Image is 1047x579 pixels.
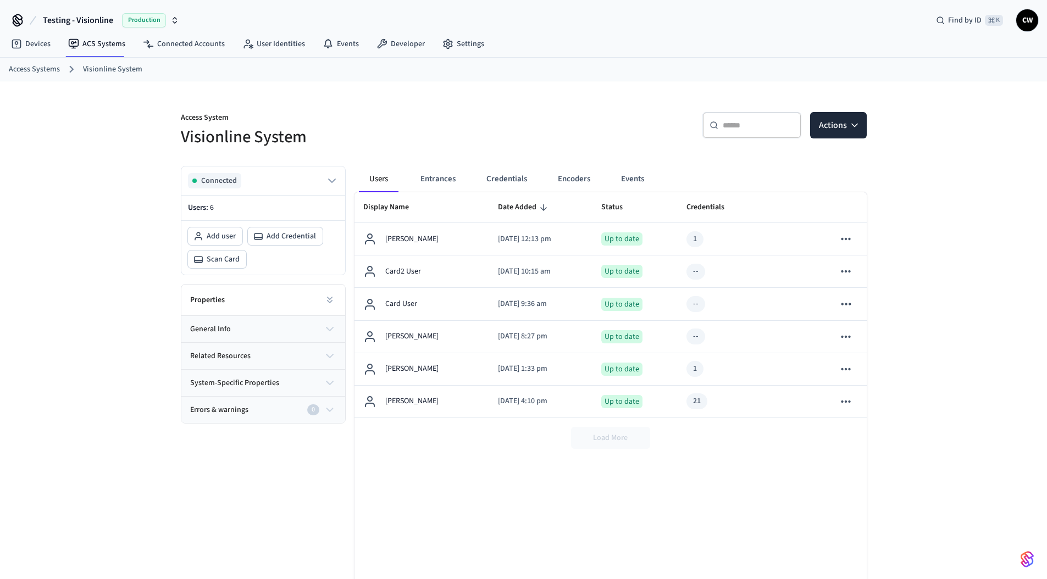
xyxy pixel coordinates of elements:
[498,363,584,375] p: [DATE] 1:33 pm
[181,316,345,342] button: general info
[210,202,214,213] span: 6
[498,266,584,277] p: [DATE] 10:15 am
[354,192,867,418] table: sticky table
[181,370,345,396] button: system-specific properties
[601,199,637,216] span: Status
[9,64,60,75] a: Access Systems
[601,363,642,376] div: Up to date
[927,10,1012,30] div: Find by ID⌘ K
[948,15,982,26] span: Find by ID
[190,324,231,335] span: general info
[207,254,240,265] span: Scan Card
[385,266,421,277] p: Card2 User
[434,34,493,54] a: Settings
[601,298,642,311] div: Up to date
[267,231,316,242] span: Add Credential
[207,231,236,242] span: Add user
[188,173,339,188] button: Connected
[248,227,323,245] button: Add Credential
[181,126,517,148] h5: Visionline System
[134,34,234,54] a: Connected Accounts
[201,175,237,186] span: Connected
[181,343,345,369] button: related resources
[985,15,1003,26] span: ⌘ K
[693,298,699,310] div: --
[693,396,701,407] div: 21
[498,331,584,342] p: [DATE] 8:27 pm
[314,34,368,54] a: Events
[234,34,314,54] a: User Identities
[307,404,319,415] div: 0
[810,112,867,138] button: Actions
[2,34,59,54] a: Devices
[478,166,536,192] button: Credentials
[693,331,699,342] div: --
[1021,550,1034,568] img: SeamLogoGradient.69752ec5.svg
[385,363,439,375] p: [PERSON_NAME]
[1016,9,1038,31] button: CW
[190,294,225,305] h2: Properties
[693,266,699,277] div: --
[363,199,423,216] span: Display Name
[181,112,517,126] p: Access System
[181,397,345,423] button: Errors & warnings0
[601,395,642,408] div: Up to date
[498,396,584,407] p: [DATE] 4:10 pm
[412,166,464,192] button: Entrances
[190,350,251,362] span: related resources
[693,233,697,245] div: 1
[385,233,439,245] p: [PERSON_NAME]
[59,34,134,54] a: ACS Systems
[601,232,642,246] div: Up to date
[385,396,439,407] p: [PERSON_NAME]
[368,34,434,54] a: Developer
[188,202,339,214] p: Users:
[190,377,279,389] span: system-specific properties
[693,363,697,375] div: 1
[601,265,642,278] div: Up to date
[498,199,551,216] span: Date Added
[686,199,739,216] span: Credentials
[83,64,142,75] a: Visionline System
[122,13,166,27] span: Production
[188,227,242,245] button: Add user
[549,166,599,192] button: Encoders
[43,14,113,27] span: Testing - Visionline
[601,330,642,343] div: Up to date
[498,233,584,245] p: [DATE] 12:13 pm
[190,404,248,416] span: Errors & warnings
[498,298,584,310] p: [DATE] 9:36 am
[188,250,246,268] button: Scan Card
[385,331,439,342] p: [PERSON_NAME]
[612,166,653,192] button: Events
[1017,10,1037,30] span: CW
[359,166,398,192] button: Users
[385,298,417,310] p: Card User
